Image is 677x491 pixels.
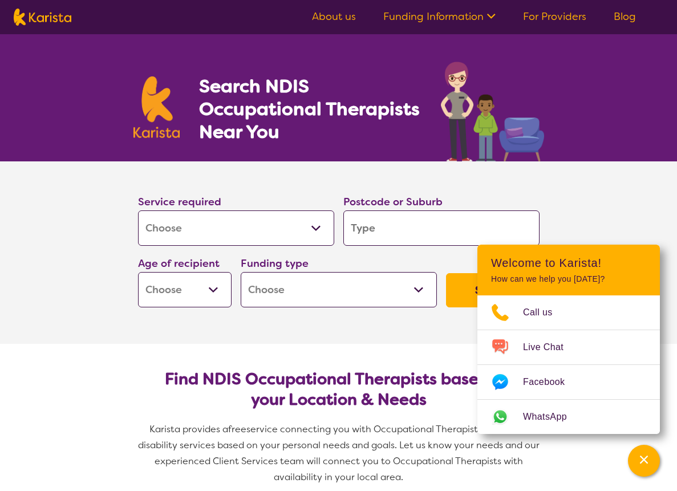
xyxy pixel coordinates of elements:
[149,423,228,435] span: Karista provides a
[614,10,636,23] a: Blog
[628,445,660,477] button: Channel Menu
[383,10,496,23] a: Funding Information
[343,210,540,246] input: Type
[477,245,660,434] div: Channel Menu
[441,62,544,161] img: occupational-therapy
[523,10,586,23] a: For Providers
[14,9,71,26] img: Karista logo
[138,257,220,270] label: Age of recipient
[491,274,646,284] p: How can we help you [DATE]?
[523,304,566,321] span: Call us
[446,273,540,307] button: Search
[228,423,246,435] span: free
[477,400,660,434] a: Web link opens in a new tab.
[343,195,443,209] label: Postcode or Suburb
[133,76,180,138] img: Karista logo
[523,339,577,356] span: Live Chat
[138,195,221,209] label: Service required
[523,374,578,391] span: Facebook
[477,295,660,434] ul: Choose channel
[199,75,421,143] h1: Search NDIS Occupational Therapists Near You
[241,257,309,270] label: Funding type
[491,256,646,270] h2: Welcome to Karista!
[147,369,530,410] h2: Find NDIS Occupational Therapists based on your Location & Needs
[138,423,542,483] span: service connecting you with Occupational Therapists and other disability services based on your p...
[312,10,356,23] a: About us
[523,408,581,425] span: WhatsApp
